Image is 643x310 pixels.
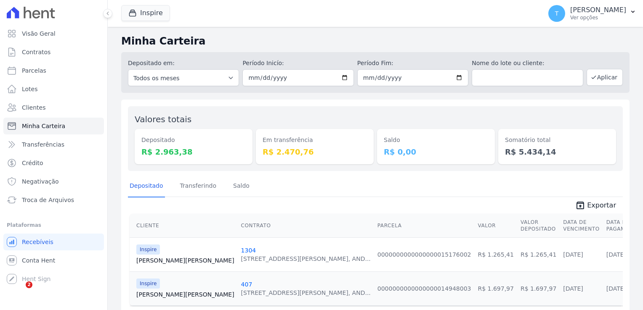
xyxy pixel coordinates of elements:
button: T [PERSON_NAME] Ver opções [542,2,643,25]
a: 407 [241,281,252,288]
td: R$ 1.697,97 [474,271,517,305]
span: Inspire [136,278,160,289]
span: Transferências [22,140,64,149]
span: Troca de Arquivos [22,196,74,204]
th: Valor Depositado [517,214,560,238]
a: [PERSON_NAME][PERSON_NAME] [136,290,234,299]
a: Transferências [3,136,104,153]
a: Clientes [3,99,104,116]
span: Negativação [22,177,59,186]
a: Troca de Arquivos [3,192,104,208]
a: Contratos [3,44,104,60]
label: Período Inicío: [242,59,353,68]
div: Plataformas [7,220,101,230]
dt: Em transferência [263,136,367,144]
th: Contrato [238,214,374,238]
label: Depositado em: [128,60,175,66]
a: [DATE] [606,285,626,292]
dd: R$ 0,00 [384,146,488,158]
a: unarchive Exportar [569,200,623,212]
div: [STREET_ADDRESS][PERSON_NAME], AND... [241,255,371,263]
button: Aplicar [587,69,623,86]
a: Visão Geral [3,25,104,42]
a: 1304 [241,247,256,254]
a: [DATE] [563,285,583,292]
dd: R$ 2.470,76 [263,146,367,158]
div: [STREET_ADDRESS][PERSON_NAME], AND... [241,289,371,297]
span: Visão Geral [22,29,56,38]
span: Contratos [22,48,50,56]
a: Saldo [231,176,251,197]
th: Parcela [374,214,475,238]
a: Crédito [3,155,104,171]
dd: R$ 2.963,38 [141,146,246,158]
dt: Somatório total [505,136,609,144]
a: Recebíveis [3,234,104,250]
p: Ver opções [570,14,626,21]
span: Minha Carteira [22,122,65,130]
a: Parcelas [3,62,104,79]
iframe: Intercom live chat [8,281,29,302]
a: [PERSON_NAME][PERSON_NAME] [136,256,234,265]
label: Período Fim: [357,59,468,68]
a: Transferindo [178,176,218,197]
th: Data de Vencimento [560,214,603,238]
span: 2 [26,281,32,288]
button: Inspire [121,5,170,21]
td: R$ 1.265,41 [474,237,517,271]
label: Valores totais [135,114,191,124]
span: Crédito [22,159,43,167]
span: Conta Hent [22,256,55,265]
span: Lotes [22,85,38,93]
a: [DATE] [563,251,583,258]
span: Parcelas [22,66,46,75]
dt: Depositado [141,136,246,144]
p: [PERSON_NAME] [570,6,626,14]
td: R$ 1.265,41 [517,237,560,271]
a: Lotes [3,81,104,97]
a: 0000000000000000015176002 [377,251,471,258]
dd: R$ 5.434,14 [505,146,609,158]
span: T [555,11,559,16]
a: Depositado [128,176,165,197]
span: Recebíveis [22,238,53,246]
a: Conta Hent [3,252,104,269]
span: Exportar [587,200,616,210]
td: R$ 1.697,97 [517,271,560,305]
h2: Minha Carteira [121,34,630,49]
span: Inspire [136,244,160,255]
th: Cliente [130,214,238,238]
a: Negativação [3,173,104,190]
i: unarchive [575,200,585,210]
a: [DATE] [606,251,626,258]
th: Valor [474,214,517,238]
label: Nome do lote ou cliente: [472,59,583,68]
a: 0000000000000000014948003 [377,285,471,292]
span: Clientes [22,103,45,112]
a: Minha Carteira [3,118,104,134]
dt: Saldo [384,136,488,144]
